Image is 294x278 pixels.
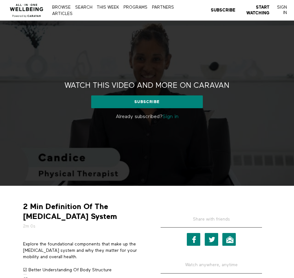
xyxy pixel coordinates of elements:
[211,8,235,12] strong: Subscribe
[51,5,72,10] a: Browse
[242,4,269,16] a: Start Watching
[161,216,262,228] h5: Share with friends
[122,5,149,10] a: PROGRAMS
[276,5,287,16] a: Sign In
[74,5,94,10] a: Search
[23,241,142,260] p: Explore the foundational components that make up the [MEDICAL_DATA] system and why they matter fo...
[211,7,235,13] a: Subscribe
[95,5,121,10] a: THIS WEEK
[23,223,142,229] h5: 2m 0s
[51,12,74,16] a: ARTICLES
[246,5,269,15] strong: Start Watching
[51,4,200,17] nav: Primary
[91,95,203,108] a: Subscribe
[222,233,236,246] a: Email
[163,114,179,119] a: Sign in
[31,113,264,121] p: Already subscribed?
[161,257,262,273] h5: Watch anywhere, anytime
[150,5,176,10] a: PARTNERS
[187,233,200,246] a: Facebook
[65,81,229,91] h2: Watch this video and more on CARAVAN
[23,202,142,222] strong: 2 Min Definition Of The [MEDICAL_DATA] System
[205,233,218,246] a: Twitter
